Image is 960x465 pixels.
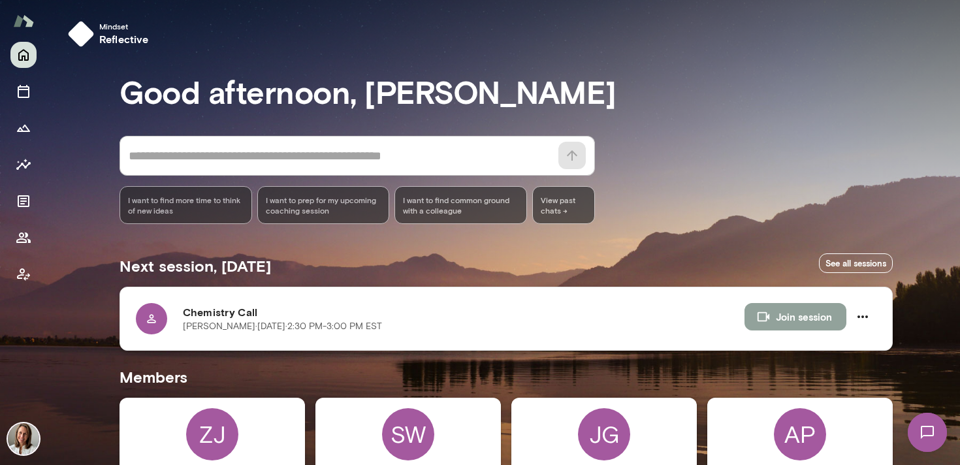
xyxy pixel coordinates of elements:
[578,408,630,460] div: JG
[8,423,39,455] img: Andrea Mayendia
[382,408,434,460] div: SW
[10,225,37,251] button: Members
[257,186,390,224] div: I want to prep for my upcoming coaching session
[68,21,94,47] img: mindset
[744,303,846,330] button: Join session
[183,320,382,333] p: [PERSON_NAME] · [DATE] · 2:30 PM-3:00 PM EST
[128,195,244,216] span: I want to find more time to think of new ideas
[63,16,159,52] button: Mindsetreflective
[10,42,37,68] button: Home
[10,188,37,214] button: Documents
[120,366,893,387] h5: Members
[99,31,149,47] h6: reflective
[120,186,252,224] div: I want to find more time to think of new ideas
[10,152,37,178] button: Insights
[532,186,595,224] span: View past chats ->
[120,73,893,110] h3: Good afternoon, [PERSON_NAME]
[186,408,238,460] div: ZJ
[120,255,271,276] h5: Next session, [DATE]
[10,115,37,141] button: Growth Plan
[10,78,37,104] button: Sessions
[394,186,527,224] div: I want to find common ground with a colleague
[266,195,381,216] span: I want to prep for my upcoming coaching session
[183,304,744,320] h6: Chemistry Call
[99,21,149,31] span: Mindset
[774,408,826,460] div: AP
[819,253,893,274] a: See all sessions
[13,8,34,33] img: Mento
[10,261,37,287] button: Client app
[403,195,519,216] span: I want to find common ground with a colleague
